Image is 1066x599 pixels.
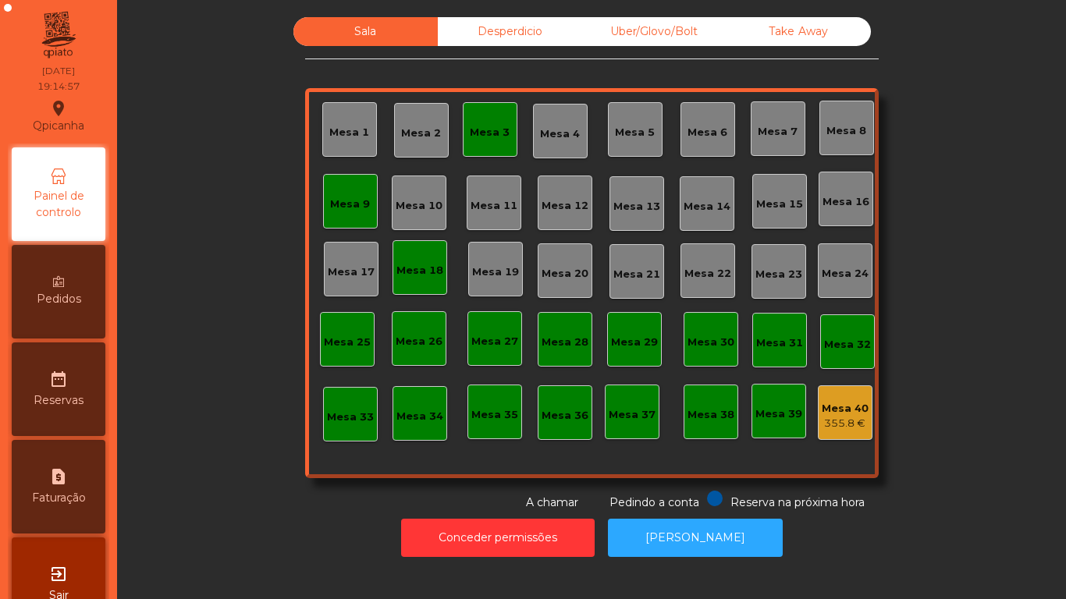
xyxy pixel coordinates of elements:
i: exit_to_app [49,565,68,583]
div: Mesa 39 [755,406,802,422]
button: [PERSON_NAME] [608,519,783,557]
div: Mesa 33 [327,409,374,425]
div: 355.8 € [822,416,869,431]
div: Mesa 27 [471,334,518,349]
div: Mesa 11 [471,198,517,214]
div: Mesa 30 [688,335,734,350]
i: date_range [49,370,68,388]
div: [DATE] [42,64,75,78]
div: Mesa 35 [471,407,518,423]
div: Mesa 1 [329,125,369,140]
div: Mesa 20 [542,266,588,282]
div: Mesa 4 [540,126,580,142]
div: Mesa 24 [822,266,869,282]
span: Faturação [32,490,86,506]
span: Reserva na próxima hora [730,495,865,509]
div: Qpicanha [33,97,84,136]
span: Painel de controlo [16,188,101,221]
div: Mesa 23 [755,267,802,282]
div: Mesa 10 [396,198,442,214]
div: Sala [293,17,438,46]
div: Mesa 3 [470,125,510,140]
div: Mesa 29 [611,335,658,350]
div: Mesa 21 [613,267,660,282]
div: Mesa 25 [324,335,371,350]
div: 19:14:57 [37,80,80,94]
div: Mesa 22 [684,266,731,282]
div: Mesa 18 [396,263,443,278]
div: Mesa 5 [615,125,655,140]
div: Mesa 31 [756,335,803,351]
div: Mesa 19 [472,264,519,280]
div: Mesa 28 [542,335,588,350]
img: qpiato [39,8,77,62]
div: Mesa 2 [401,126,441,141]
i: location_on [49,99,68,118]
span: Pedidos [37,291,81,307]
div: Mesa 36 [542,408,588,424]
span: Pedindo a conta [609,495,699,509]
div: Mesa 9 [330,197,370,212]
div: Mesa 17 [328,264,375,280]
div: Mesa 40 [822,401,869,416]
button: Conceder permissões [401,519,595,557]
div: Mesa 34 [396,409,443,424]
div: Mesa 6 [688,125,727,140]
div: Mesa 8 [826,123,866,139]
div: Mesa 26 [396,334,442,349]
div: Mesa 12 [542,198,588,214]
div: Mesa 16 [823,194,869,210]
div: Uber/Glovo/Bolt [582,17,727,46]
span: Reservas [34,392,84,409]
i: request_page [49,467,68,486]
div: Mesa 7 [758,124,798,140]
div: Mesa 37 [609,407,656,423]
span: A chamar [526,495,578,509]
div: Mesa 32 [824,337,871,353]
div: Mesa 14 [684,199,730,214]
div: Desperdicio [438,17,582,46]
div: Mesa 13 [613,199,660,214]
div: Mesa 15 [756,197,803,212]
div: Mesa 38 [688,407,734,423]
div: Take Away [727,17,871,46]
